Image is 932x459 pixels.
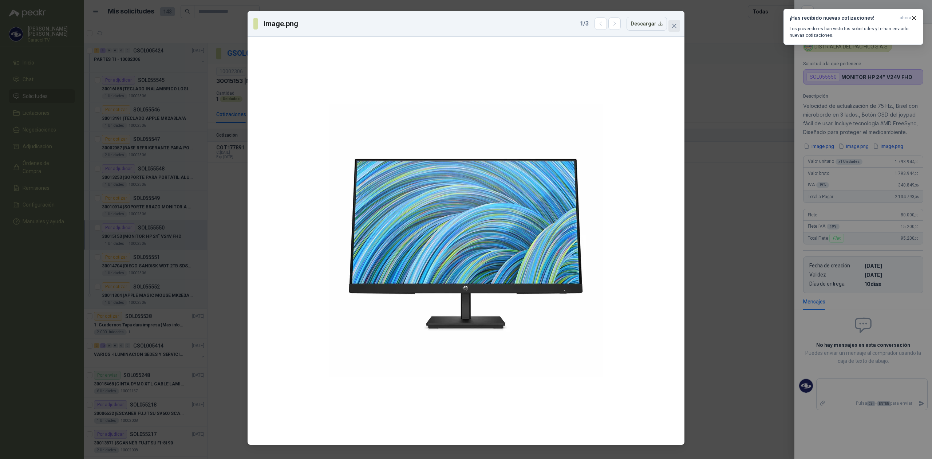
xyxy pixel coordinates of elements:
[783,9,923,45] button: ¡Has recibido nuevas cotizaciones!ahora Los proveedores han visto tus solicitudes y te han enviad...
[790,15,897,21] h3: ¡Has recibido nuevas cotizaciones!
[627,17,667,31] button: Descargar
[671,23,677,29] span: close
[790,25,917,39] p: Los proveedores han visto tus solicitudes y te han enviado nuevas cotizaciones.
[264,18,300,29] h3: image.png
[668,20,680,32] button: Close
[580,19,589,28] span: 1 / 3
[900,15,911,21] span: ahora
